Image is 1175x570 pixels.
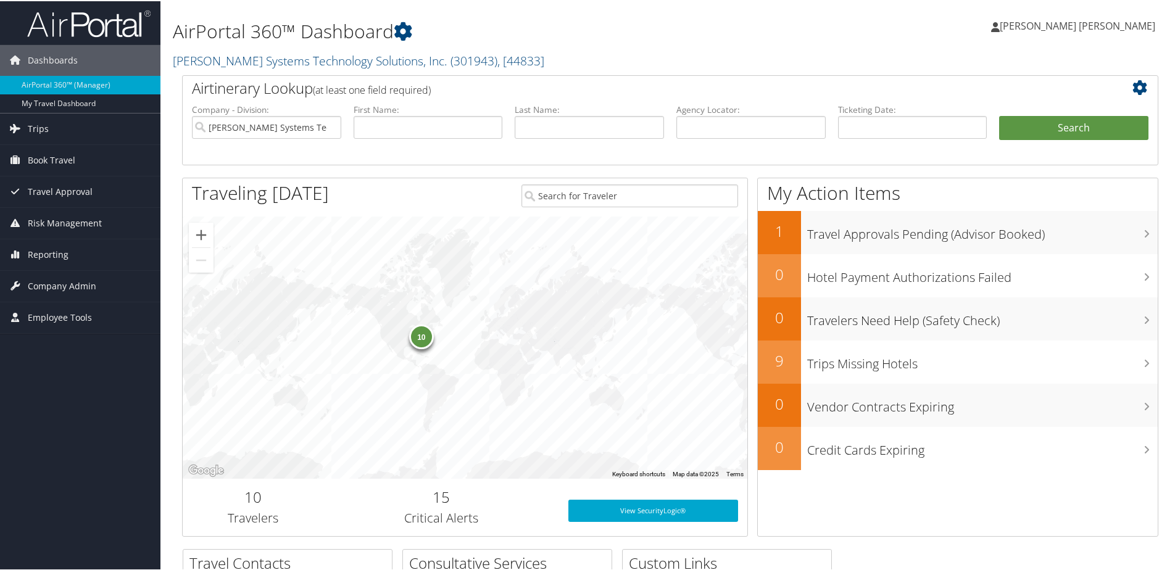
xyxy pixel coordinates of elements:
h1: AirPortal 360™ Dashboard [173,17,836,43]
span: Book Travel [28,144,75,175]
span: , [ 44833 ] [497,51,544,68]
h3: Vendor Contracts Expiring [807,391,1158,415]
input: Search for Traveler [521,183,738,206]
span: Trips [28,112,49,143]
label: Last Name: [515,102,664,115]
span: ( 301943 ) [450,51,497,68]
img: Google [186,461,226,477]
h2: 0 [758,306,801,327]
a: 0Travelers Need Help (Safety Check) [758,296,1158,339]
span: (at least one field required) [313,82,431,96]
span: Employee Tools [28,301,92,332]
h1: Traveling [DATE] [192,179,329,205]
span: Reporting [28,238,69,269]
label: Agency Locator: [676,102,826,115]
span: Dashboards [28,44,78,75]
a: View SecurityLogic® [568,498,738,521]
h2: 0 [758,263,801,284]
span: Company Admin [28,270,96,300]
span: Travel Approval [28,175,93,206]
label: Ticketing Date: [838,102,987,115]
a: 1Travel Approvals Pending (Advisor Booked) [758,210,1158,253]
span: Map data ©2025 [673,469,719,476]
button: Search [999,115,1148,139]
h2: 10 [192,485,315,506]
button: Zoom in [189,221,214,246]
label: First Name: [354,102,503,115]
h2: 0 [758,392,801,413]
a: 0Hotel Payment Authorizations Failed [758,253,1158,296]
h3: Travelers [192,508,315,526]
a: Open this area in Google Maps (opens a new window) [186,461,226,477]
span: Risk Management [28,207,102,238]
h2: 0 [758,436,801,456]
a: 0Vendor Contracts Expiring [758,382,1158,426]
h3: Credit Cards Expiring [807,434,1158,458]
span: [PERSON_NAME] [PERSON_NAME] [1000,18,1155,31]
h2: 15 [333,485,550,506]
h2: Airtinerary Lookup [192,76,1067,97]
div: 10 [409,323,434,347]
h1: My Action Items [758,179,1158,205]
label: Company - Division: [192,102,341,115]
button: Keyboard shortcuts [612,469,665,477]
button: Zoom out [189,247,214,271]
a: [PERSON_NAME] [PERSON_NAME] [991,6,1168,43]
h3: Travel Approvals Pending (Advisor Booked) [807,218,1158,242]
a: [PERSON_NAME] Systems Technology Solutions, Inc. [173,51,544,68]
a: Terms (opens in new tab) [726,469,744,476]
h2: 1 [758,220,801,241]
h3: Hotel Payment Authorizations Failed [807,262,1158,285]
h3: Critical Alerts [333,508,550,526]
h3: Travelers Need Help (Safety Check) [807,305,1158,328]
img: airportal-logo.png [27,8,151,37]
a: 9Trips Missing Hotels [758,339,1158,382]
a: 0Credit Cards Expiring [758,426,1158,469]
h3: Trips Missing Hotels [807,348,1158,371]
h2: 9 [758,349,801,370]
